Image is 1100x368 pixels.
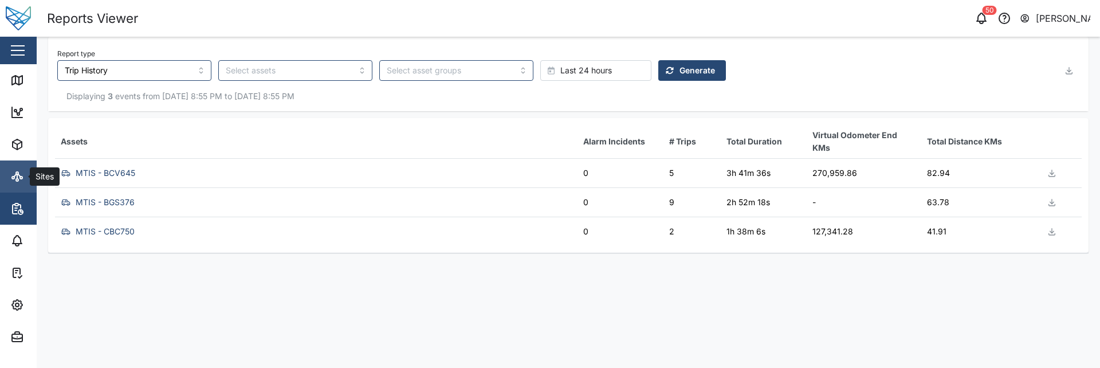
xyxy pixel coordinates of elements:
[76,167,135,179] div: MTIS - BCV645
[1019,10,1091,26] button: [PERSON_NAME]
[226,66,351,75] input: Select assets
[76,225,135,238] div: MTIS - CBC750
[721,217,807,246] td: 1h 38m 6s
[30,331,64,343] div: Admin
[807,187,921,217] td: -
[921,125,1036,158] th: Total Distance KMs
[663,187,721,217] td: 9
[577,125,663,158] th: Alarm Incidents
[921,217,1036,246] td: 41.91
[6,6,31,31] img: Main Logo
[983,6,997,15] div: 50
[658,60,726,81] button: Generate
[921,187,1036,217] td: 63.78
[30,299,70,311] div: Settings
[721,125,807,158] th: Total Duration
[721,158,807,187] td: 3h 41m 36s
[30,106,81,119] div: Dashboard
[540,60,651,81] button: Last 24 hours
[55,125,577,158] th: Assets
[47,9,138,29] div: Reports Viewer
[807,158,921,187] td: 270,959.86
[57,60,211,81] input: Choose a Report Type
[679,61,715,80] span: Generate
[721,187,807,217] td: 2h 52m 18s
[30,234,65,247] div: Alarms
[57,50,95,58] label: Report type
[663,158,721,187] td: 5
[108,91,113,101] strong: 3
[577,158,663,187] td: 0
[560,61,612,80] span: Last 24 hours
[577,217,663,246] td: 0
[30,267,61,279] div: Tasks
[76,196,135,209] div: MTIS - BGS376
[30,202,69,215] div: Reports
[807,125,921,158] th: Virtual Odometer End KMs
[30,138,65,151] div: Assets
[57,90,1079,103] div: Displaying events from [DATE] 8:55 PM to [DATE] 8:55 PM
[807,217,921,246] td: 127,341.28
[30,170,57,183] div: Sites
[921,158,1036,187] td: 82.94
[663,217,721,246] td: 2
[387,66,512,75] input: Select asset groups
[577,187,663,217] td: 0
[1036,11,1091,26] div: [PERSON_NAME]
[30,74,56,87] div: Map
[663,125,721,158] th: # Trips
